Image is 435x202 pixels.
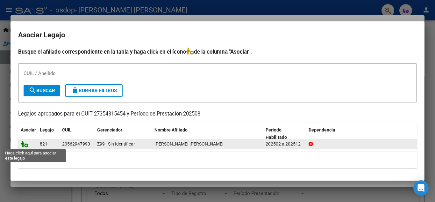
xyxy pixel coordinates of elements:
[266,140,303,148] div: 202502 a 202512
[154,141,224,146] span: FERNANDEZ GUILIANO FRANCISCO SAMUEL
[62,127,72,132] span: CUIL
[29,86,36,94] mat-icon: search
[65,84,123,97] button: Borrar Filtros
[29,88,55,94] span: Buscar
[413,180,429,196] div: Open Intercom Messenger
[62,140,90,148] div: 20562947990
[152,123,263,144] datatable-header-cell: Nombre Afiliado
[18,48,417,56] h4: Busque el afiliado correspondiente en la tabla y haga click en el ícono de la columna "Asociar".
[71,86,79,94] mat-icon: delete
[18,29,417,41] h2: Asociar Legajo
[97,127,122,132] span: Gerenciador
[24,85,60,96] button: Buscar
[18,152,417,168] div: 1 registros
[40,127,54,132] span: Legajo
[18,123,37,144] datatable-header-cell: Asociar
[40,141,47,146] span: 821
[309,127,335,132] span: Dependencia
[60,123,95,144] datatable-header-cell: CUIL
[18,110,417,118] p: Legajos aprobados para el CUIT 27354315454 y Período de Prestación 202508
[263,123,306,144] datatable-header-cell: Periodo Habilitado
[97,141,135,146] span: Z99 - Sin Identificar
[154,127,188,132] span: Nombre Afiliado
[306,123,417,144] datatable-header-cell: Dependencia
[71,88,117,94] span: Borrar Filtros
[37,123,60,144] datatable-header-cell: Legajo
[21,127,36,132] span: Asociar
[266,127,287,140] span: Periodo Habilitado
[95,123,152,144] datatable-header-cell: Gerenciador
